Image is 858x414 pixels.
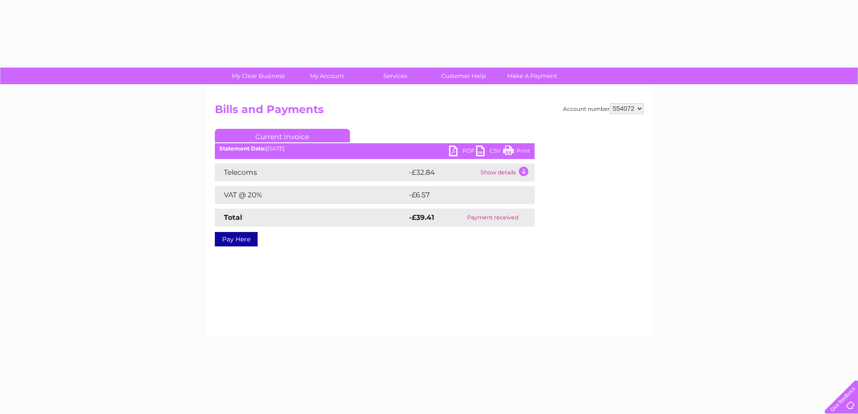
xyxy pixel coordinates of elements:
div: Account number [563,103,644,114]
a: CSV [476,146,503,159]
td: VAT @ 20% [215,186,407,204]
strong: Total [224,213,242,222]
td: -£6.57 [407,186,515,204]
a: Make A Payment [495,68,569,84]
td: Show details [478,164,535,182]
a: My Clear Business [221,68,295,84]
a: PDF [449,146,476,159]
td: -£32.84 [407,164,478,182]
a: Services [358,68,432,84]
a: My Account [290,68,364,84]
strong: -£39.41 [409,213,434,222]
b: Statement Date: [219,145,266,152]
a: Customer Help [427,68,501,84]
td: Payment received [451,209,534,227]
td: Telecoms [215,164,407,182]
a: Current Invoice [215,129,350,142]
h2: Bills and Payments [215,103,644,120]
a: Print [503,146,530,159]
a: Pay Here [215,232,258,246]
div: [DATE] [215,146,535,152]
